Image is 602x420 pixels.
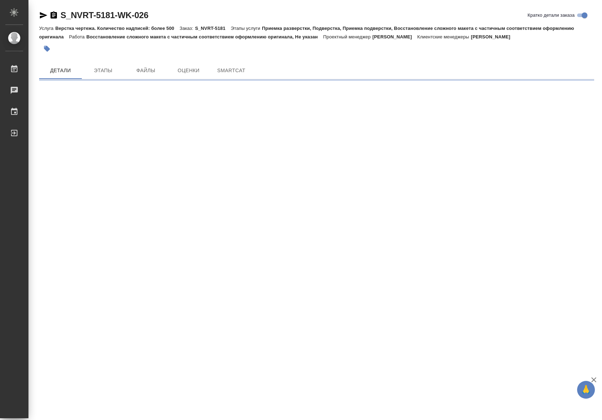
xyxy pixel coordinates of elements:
span: Кратко детали заказа [528,12,575,19]
p: Заказ: [180,26,195,31]
p: [PERSON_NAME] [471,34,516,39]
p: S_NVRT-5181 [195,26,231,31]
span: Оценки [171,66,206,75]
p: Верстка чертежа. Количество надписей: более 500 [55,26,179,31]
button: Скопировать ссылку [49,11,58,20]
span: Детали [43,66,78,75]
p: Приемка разверстки, Подверстка, Приемка подверстки, Восстановление сложного макета с частичным со... [39,26,574,39]
p: Этапы услуги [231,26,262,31]
button: Скопировать ссылку для ЯМессенджера [39,11,48,20]
span: SmartCat [214,66,248,75]
a: S_NVRT-5181-WK-026 [60,10,148,20]
span: 🙏 [580,382,592,397]
p: Услуга [39,26,55,31]
p: Работа [69,34,86,39]
span: Файлы [129,66,163,75]
button: Добавить тэг [39,41,55,57]
p: Клиентские менеджеры [417,34,471,39]
p: Проектный менеджер [323,34,372,39]
p: Восстановление сложного макета с частичным соответствием оформлению оригинала, Не указан [86,34,323,39]
span: Этапы [86,66,120,75]
p: [PERSON_NAME] [373,34,417,39]
button: 🙏 [577,381,595,399]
